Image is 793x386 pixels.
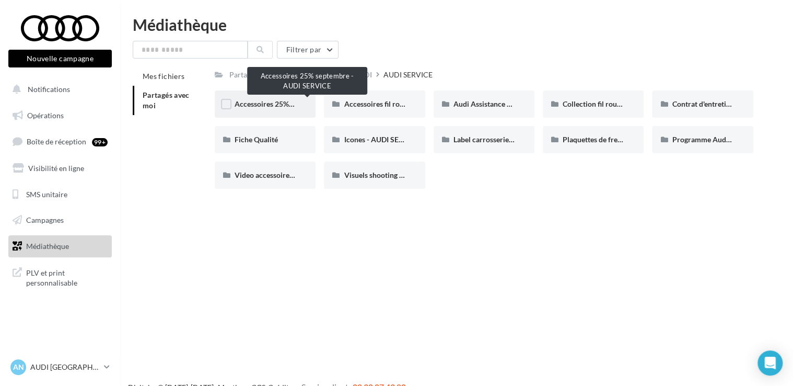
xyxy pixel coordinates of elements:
[235,99,379,108] span: Accessoires 25% septembre - AUDI SERVICE
[92,138,108,146] div: 99+
[6,209,114,231] a: Campagnes
[6,78,110,100] button: Notifications
[383,70,433,80] div: AUDI SERVICE
[26,242,69,251] span: Médiathèque
[235,171,347,179] span: Video accessoires - AUDI SERVICE
[277,41,339,59] button: Filtrer par
[28,85,70,94] span: Notifications
[30,362,100,372] p: AUDI [GEOGRAPHIC_DATA]
[133,17,780,32] div: Médiathèque
[563,99,679,108] span: Collection fil rouge - AUDI SERVICE
[672,99,788,108] span: Contrat d'entretien - AUDI SERVICE
[563,135,671,144] span: Plaquettes de frein - Audi Service
[6,105,114,127] a: Opérations
[247,67,367,95] div: Accessoires 25% septembre - AUDI SERVICE
[143,72,184,81] span: Mes fichiers
[26,266,108,288] span: PLV et print personnalisable
[27,137,86,146] span: Boîte de réception
[453,99,559,108] span: Audi Assistance - AUDI SERVICE
[143,90,190,110] span: Partagés avec moi
[344,171,451,179] span: Visuels shooting - AUDI SERVICE
[26,215,64,224] span: Campagnes
[757,350,783,376] div: Open Intercom Messenger
[13,362,24,372] span: AN
[26,189,67,198] span: SMS unitaire
[27,111,64,120] span: Opérations
[453,135,623,144] span: Label carrosserie et label pare-brise - AUDI SERVICE
[8,357,112,377] a: AN AUDI [GEOGRAPHIC_DATA]
[6,130,114,153] a: Boîte de réception99+
[344,99,465,108] span: Accessoires fil rouge - AUDI SERVICE
[235,135,278,144] span: Fiche Qualité
[28,164,84,173] span: Visibilité en ligne
[6,157,114,179] a: Visibilité en ligne
[6,184,114,206] a: SMS unitaire
[229,70,288,80] div: Partagés avec moi
[6,235,114,257] a: Médiathèque
[8,50,112,67] button: Nouvelle campagne
[6,262,114,292] a: PLV et print personnalisable
[344,135,419,144] span: Icones - AUDI SERVICE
